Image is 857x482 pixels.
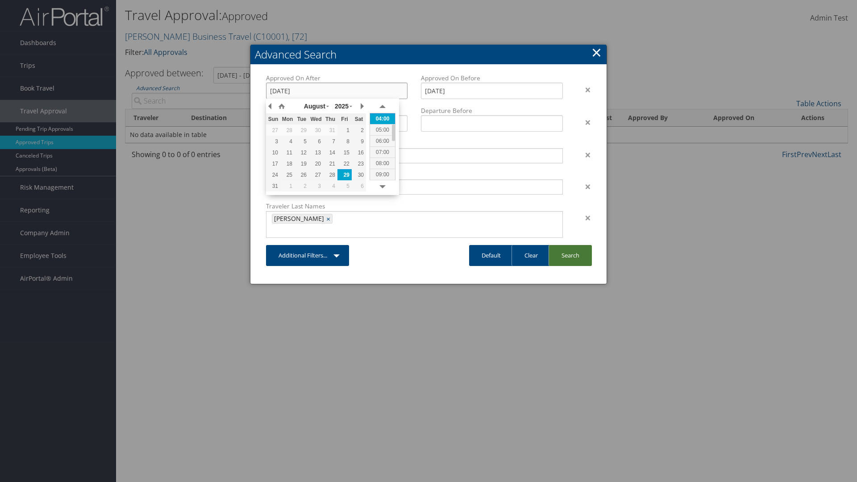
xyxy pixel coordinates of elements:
[323,160,337,168] div: 21
[337,126,352,134] div: 1
[266,182,280,190] div: 31
[335,103,349,110] span: 2025
[421,74,562,83] label: Approved On Before
[370,158,395,169] div: 08:00
[323,149,337,157] div: 14
[295,137,309,145] div: 5
[280,137,295,145] div: 4
[370,169,395,180] div: 09:00
[512,245,550,266] a: Clear
[352,171,366,179] div: 30
[323,137,337,145] div: 7
[266,74,408,83] label: Approved On After
[323,126,337,134] div: 31
[370,146,395,158] div: 07:00
[370,124,395,135] div: 05:00
[370,180,395,191] div: 10:00
[337,160,352,168] div: 22
[280,149,295,157] div: 11
[266,126,280,134] div: 27
[326,214,332,223] a: ×
[266,149,280,157] div: 10
[352,126,366,134] div: 2
[352,113,366,125] th: Sat
[337,171,352,179] div: 29
[295,113,309,125] th: Tue
[337,137,352,145] div: 8
[370,135,395,146] div: 06:00
[266,170,563,179] label: Traveler First Names
[250,45,607,64] h2: Advanced Search
[266,113,280,125] th: Sun
[280,113,295,125] th: Mon
[421,106,562,115] label: Departure Before
[309,182,323,190] div: 3
[266,160,280,168] div: 17
[570,150,598,160] div: ×
[304,103,325,110] span: August
[370,113,395,124] div: 04:00
[280,160,295,168] div: 18
[266,245,349,266] a: Additional Filters...
[591,43,602,61] a: Close
[323,182,337,190] div: 4
[309,126,323,134] div: 30
[337,149,352,157] div: 15
[280,182,295,190] div: 1
[295,160,309,168] div: 19
[266,171,280,179] div: 24
[266,137,280,145] div: 3
[295,182,309,190] div: 2
[570,181,598,192] div: ×
[549,245,592,266] a: Search
[309,160,323,168] div: 20
[309,171,323,179] div: 27
[266,139,563,148] label: Destinations
[469,245,513,266] a: Default
[352,160,366,168] div: 23
[280,171,295,179] div: 25
[337,113,352,125] th: Fri
[309,113,323,125] th: Wed
[352,182,366,190] div: 6
[337,182,352,190] div: 5
[570,117,598,128] div: ×
[352,137,366,145] div: 9
[309,149,323,157] div: 13
[309,137,323,145] div: 6
[266,202,563,211] label: Traveler Last Names
[272,214,324,223] span: [PERSON_NAME]
[280,126,295,134] div: 28
[295,149,309,157] div: 12
[295,126,309,134] div: 29
[570,84,598,95] div: ×
[323,113,337,125] th: Thu
[323,171,337,179] div: 28
[295,171,309,179] div: 26
[570,212,598,223] div: ×
[352,149,366,157] div: 16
